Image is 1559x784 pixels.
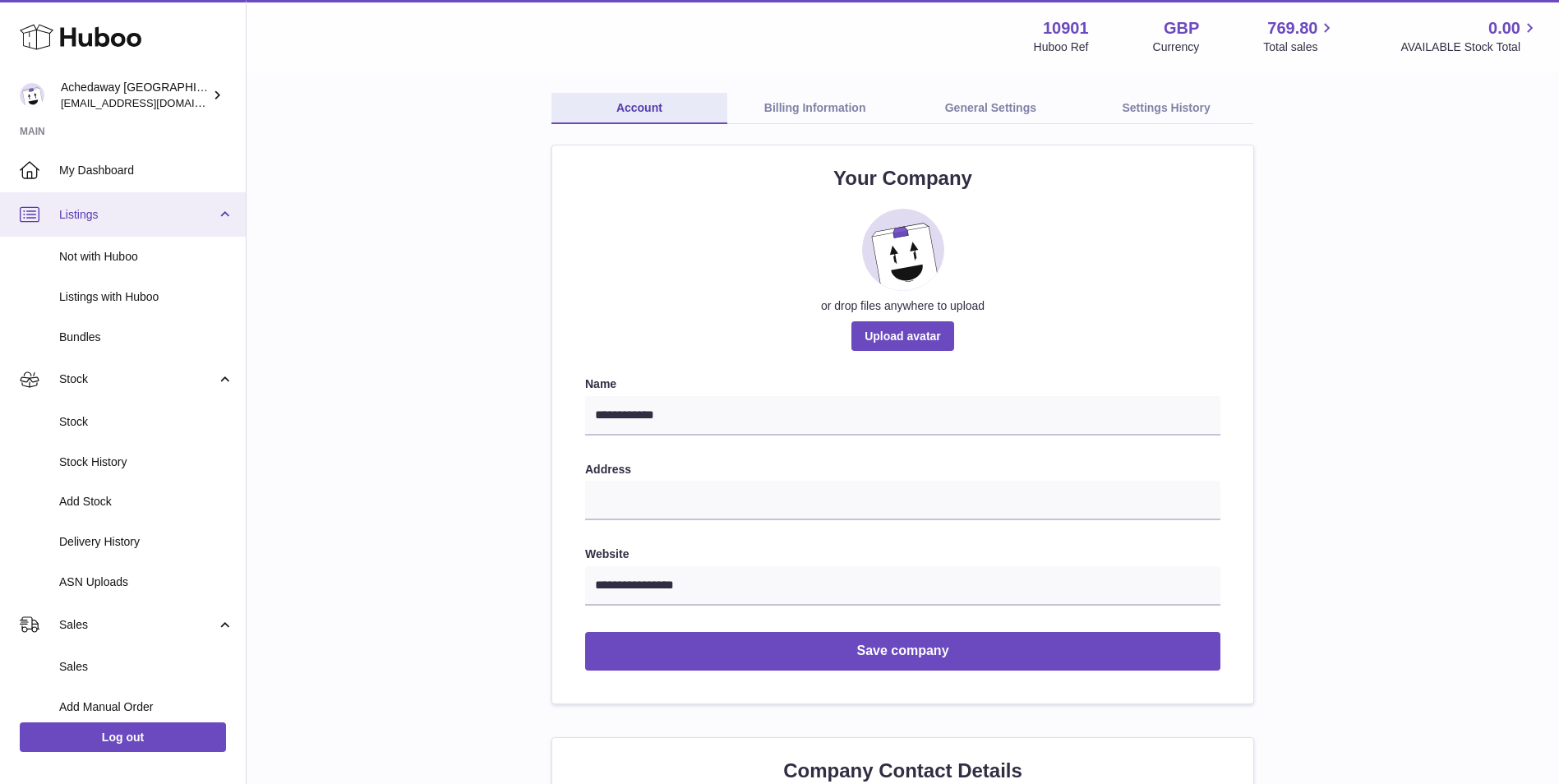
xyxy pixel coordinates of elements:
img: internalAdmin-10901@internal.huboo.com [20,83,44,108]
a: Account [551,93,727,124]
a: General Settings [903,93,1079,124]
span: Not with Huboo [59,249,233,265]
div: or drop files anywhere to upload [585,298,1220,314]
img: placeholder_image.svg [862,209,944,291]
a: 769.80 Total sales [1263,17,1336,55]
a: 0.00 AVAILABLE Stock Total [1400,17,1539,55]
a: Settings History [1078,93,1254,124]
span: Stock [59,414,233,430]
span: AVAILABLE Stock Total [1400,39,1539,55]
span: Listings with Huboo [59,289,233,305]
span: 769.80 [1267,17,1317,39]
a: Billing Information [727,93,903,124]
span: Sales [59,659,233,675]
span: [EMAIL_ADDRESS][DOMAIN_NAME] [61,96,242,109]
span: 0.00 [1488,17,1520,39]
span: ASN Uploads [59,574,233,590]
label: Address [585,462,1220,477]
strong: GBP [1164,17,1199,39]
div: Achedaway [GEOGRAPHIC_DATA] [61,80,209,111]
a: Log out [20,722,226,752]
label: Website [585,546,1220,562]
span: Upload avatar [851,321,954,351]
button: Save company [585,632,1220,671]
span: Add Stock [59,494,233,510]
h2: Your Company [585,165,1220,191]
span: Sales [59,617,216,633]
h2: Company Contact Details [585,758,1220,784]
span: Stock [59,371,216,387]
span: Listings [59,207,216,223]
div: Huboo Ref [1034,39,1089,55]
span: Total sales [1263,39,1336,55]
span: Add Manual Order [59,699,233,715]
strong: 10901 [1043,17,1089,39]
span: Bundles [59,330,233,345]
div: Currency [1153,39,1200,55]
span: My Dashboard [59,163,233,178]
span: Stock History [59,454,233,470]
label: Name [585,376,1220,392]
span: Delivery History [59,534,233,550]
